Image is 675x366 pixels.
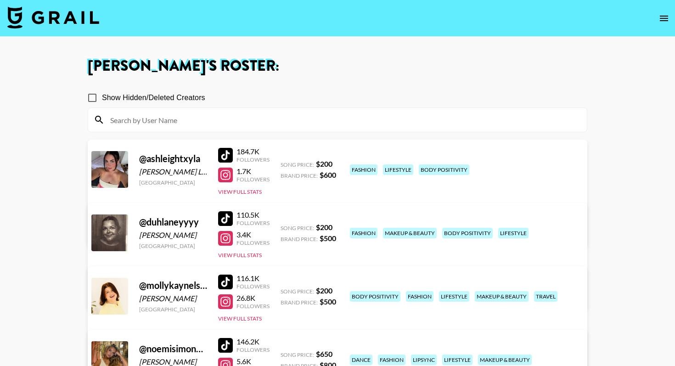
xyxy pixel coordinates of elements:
div: makeup & beauty [383,228,437,238]
div: body positivity [442,228,493,238]
strong: $ 500 [320,234,336,242]
div: @ duhlaneyyyy [139,216,207,228]
strong: $ 200 [316,159,332,168]
button: View Full Stats [218,315,262,322]
span: Show Hidden/Deleted Creators [102,92,205,103]
div: [GEOGRAPHIC_DATA] [139,242,207,249]
div: 1.7K [236,167,270,176]
button: View Full Stats [218,188,262,195]
button: View Full Stats [218,252,262,259]
div: 146.2K [236,337,270,346]
div: [GEOGRAPHIC_DATA] [139,179,207,186]
span: Song Price: [281,161,314,168]
strong: $ 600 [320,170,336,179]
strong: $ 200 [316,223,332,231]
span: Brand Price: [281,172,318,179]
div: lifestyle [439,291,469,302]
strong: $ 500 [320,297,336,306]
h1: [PERSON_NAME] 's Roster: [88,59,587,73]
div: @ noemisimoncouceiro [139,343,207,355]
div: [PERSON_NAME] Lusetich-[PERSON_NAME] [139,167,207,176]
div: 5.6K [236,357,270,366]
div: Followers [236,220,270,226]
div: Followers [236,239,270,246]
div: 26.8K [236,293,270,303]
span: Song Price: [281,288,314,295]
div: 184.7K [236,147,270,156]
div: [GEOGRAPHIC_DATA] [139,306,207,313]
span: Brand Price: [281,299,318,306]
div: Followers [236,346,270,353]
div: lipsync [411,355,437,365]
div: Followers [236,303,270,310]
div: 3.4K [236,230,270,239]
div: lifestyle [498,228,529,238]
div: dance [350,355,372,365]
div: fashion [350,228,377,238]
div: [PERSON_NAME] [139,231,207,240]
div: @ ashleightxyla [139,153,207,164]
div: makeup & beauty [475,291,529,302]
div: @ mollykaynelson [139,280,207,291]
div: body positivity [419,164,469,175]
button: open drawer [655,9,673,28]
input: Search by User Name [105,113,581,127]
img: Grail Talent [7,6,99,28]
div: [PERSON_NAME] [139,294,207,303]
div: 110.5K [236,210,270,220]
span: Song Price: [281,225,314,231]
div: makeup & beauty [478,355,532,365]
div: body positivity [350,291,400,302]
div: Followers [236,156,270,163]
span: Brand Price: [281,236,318,242]
div: fashion [378,355,405,365]
strong: $ 650 [316,349,332,358]
span: Song Price: [281,351,314,358]
div: Followers [236,283,270,290]
div: lifestyle [383,164,413,175]
strong: $ 200 [316,286,332,295]
div: fashion [406,291,433,302]
div: fashion [350,164,377,175]
div: Followers [236,176,270,183]
div: 116.1K [236,274,270,283]
div: travel [534,291,557,302]
div: lifestyle [442,355,472,365]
